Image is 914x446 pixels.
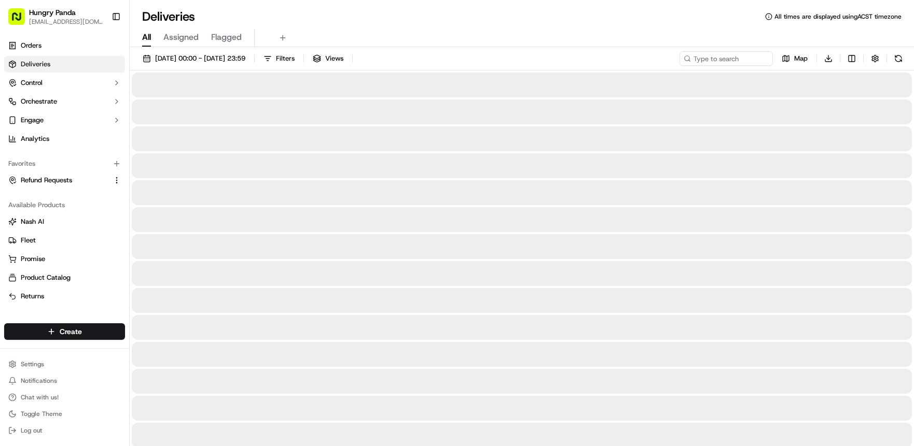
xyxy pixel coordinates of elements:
input: Type to search [680,51,773,66]
span: Notifications [21,377,57,385]
span: Toggle Theme [21,410,62,418]
span: Analytics [21,134,49,143]
button: Fleet [4,232,125,249]
span: Assigned [163,31,199,44]
button: Promise [4,251,125,267]
button: Log out [4,423,125,438]
button: Filters [259,51,299,66]
button: Toggle Theme [4,407,125,421]
a: Refund Requests [8,176,108,185]
span: Settings [21,360,44,368]
a: Fleet [8,236,121,245]
button: Product Catalog [4,269,125,286]
span: Chat with us! [21,393,59,401]
span: Flagged [211,31,242,44]
a: Product Catalog [8,273,121,282]
button: Notifications [4,373,125,388]
button: Views [308,51,348,66]
span: Views [325,54,343,63]
span: Create [60,326,82,337]
button: Nash AI [4,213,125,230]
span: Control [21,78,43,88]
button: Engage [4,112,125,128]
button: Returns [4,288,125,305]
span: [DATE] 00:00 - [DATE] 23:59 [155,54,245,63]
span: Product Catalog [21,273,71,282]
div: Available Products [4,197,125,213]
span: Log out [21,426,42,435]
button: Refresh [891,51,906,66]
span: Engage [21,116,44,125]
a: Nash AI [8,217,121,226]
h1: Deliveries [142,8,195,25]
span: Map [794,54,808,63]
button: Settings [4,357,125,371]
button: Orchestrate [4,93,125,110]
a: Deliveries [4,56,125,73]
span: Orchestrate [21,97,57,106]
button: Hungry Panda[EMAIL_ADDRESS][DOMAIN_NAME] [4,4,107,29]
span: Returns [21,292,44,301]
button: [EMAIL_ADDRESS][DOMAIN_NAME] [29,18,103,26]
button: Map [777,51,812,66]
span: Promise [21,254,45,264]
a: Analytics [4,131,125,147]
button: Refund Requests [4,172,125,189]
span: Fleet [21,236,36,245]
span: Refund Requests [21,176,72,185]
div: Favorites [4,155,125,172]
span: Filters [276,54,295,63]
span: All times are displayed using ACST timezone [774,12,902,21]
a: Returns [8,292,121,301]
button: Chat with us! [4,390,125,405]
a: Promise [8,254,121,264]
span: Deliveries [21,60,50,69]
span: All [142,31,151,44]
button: Hungry Panda [29,7,76,18]
button: [DATE] 00:00 - [DATE] 23:59 [138,51,250,66]
a: Orders [4,37,125,54]
button: Control [4,75,125,91]
button: Create [4,323,125,340]
span: Nash AI [21,217,44,226]
span: Orders [21,41,41,50]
